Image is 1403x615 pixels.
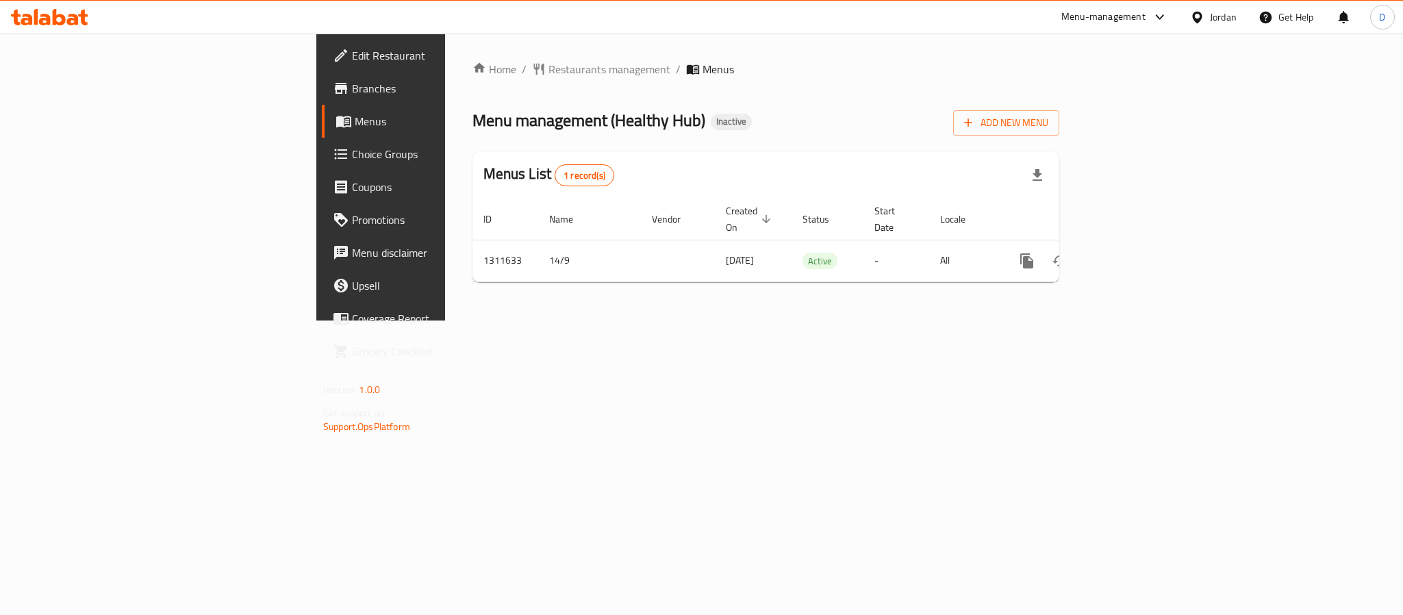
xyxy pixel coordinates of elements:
[532,61,670,77] a: Restaurants management
[1000,199,1153,240] th: Actions
[726,251,754,269] span: [DATE]
[352,310,540,327] span: Coverage Report
[322,335,551,368] a: Grocery Checklist
[352,179,540,195] span: Coupons
[953,110,1059,136] button: Add New Menu
[472,61,1059,77] nav: breadcrumb
[352,277,540,294] span: Upsell
[322,138,551,171] a: Choice Groups
[472,105,705,136] span: Menu management ( Healthy Hub )
[802,253,837,269] span: Active
[322,236,551,269] a: Menu disclaimer
[555,169,614,182] span: 1 record(s)
[711,114,752,130] div: Inactive
[538,240,641,281] td: 14/9
[323,418,410,436] a: Support.OpsPlatform
[355,113,540,129] span: Menus
[483,211,509,227] span: ID
[874,203,913,236] span: Start Date
[964,114,1048,131] span: Add New Menu
[472,199,1153,282] table: enhanced table
[1061,9,1146,25] div: Menu-management
[322,203,551,236] a: Promotions
[549,211,591,227] span: Name
[322,269,551,302] a: Upsell
[1011,244,1044,277] button: more
[652,211,698,227] span: Vendor
[352,343,540,360] span: Grocery Checklist
[676,61,681,77] li: /
[940,211,983,227] span: Locale
[863,240,929,281] td: -
[352,47,540,64] span: Edit Restaurant
[1021,159,1054,192] div: Export file
[352,212,540,228] span: Promotions
[352,80,540,97] span: Branches
[711,116,752,127] span: Inactive
[359,381,380,399] span: 1.0.0
[548,61,670,77] span: Restaurants management
[322,39,551,72] a: Edit Restaurant
[322,302,551,335] a: Coverage Report
[352,146,540,162] span: Choice Groups
[1210,10,1237,25] div: Jordan
[726,203,775,236] span: Created On
[1379,10,1385,25] span: D
[322,72,551,105] a: Branches
[352,244,540,261] span: Menu disclaimer
[483,164,614,186] h2: Menus List
[322,105,551,138] a: Menus
[555,164,614,186] div: Total records count
[323,404,386,422] span: Get support on:
[703,61,734,77] span: Menus
[1044,244,1076,277] button: Change Status
[802,211,847,227] span: Status
[929,240,1000,281] td: All
[322,171,551,203] a: Coupons
[323,381,357,399] span: Version:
